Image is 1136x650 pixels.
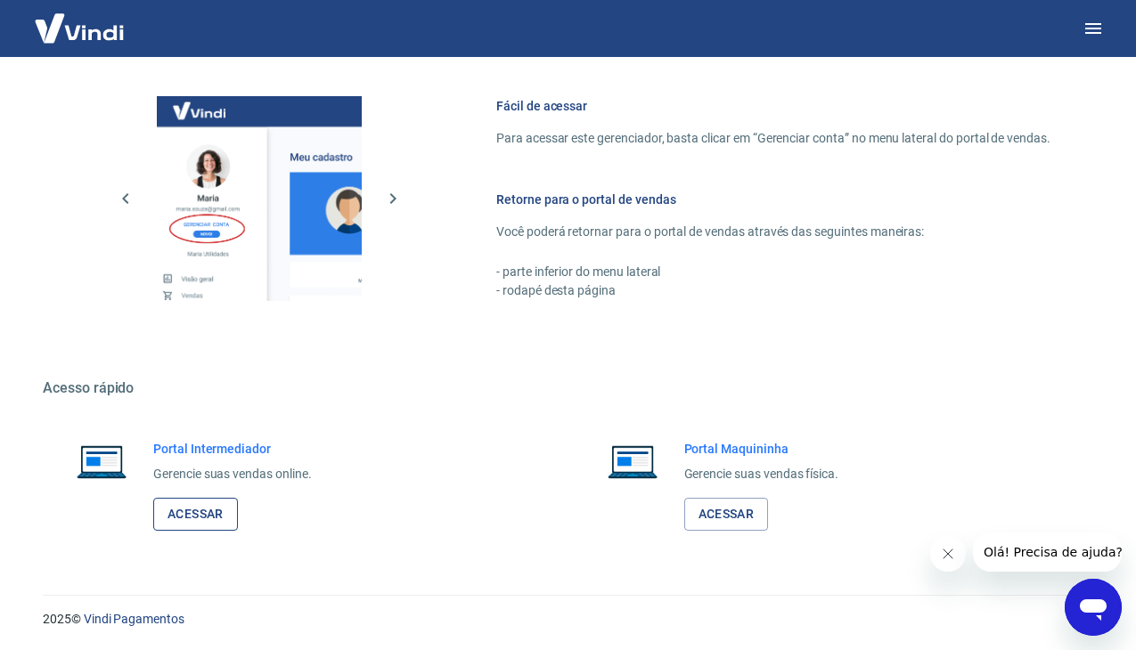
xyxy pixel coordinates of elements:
p: - rodapé desta página [496,281,1050,300]
a: Acessar [684,498,769,531]
p: Gerencie suas vendas online. [153,465,312,483]
img: Imagem de um notebook aberto [64,440,139,483]
p: Gerencie suas vendas física. [684,465,839,483]
p: Você poderá retornar para o portal de vendas através das seguintes maneiras: [496,223,1050,241]
img: Vindi [21,1,137,55]
h6: Portal Intermediador [153,440,312,458]
p: Para acessar este gerenciador, basta clicar em “Gerenciar conta” no menu lateral do portal de ven... [496,129,1050,148]
iframe: Botão para abrir a janela de mensagens [1065,579,1122,636]
a: Acessar [153,498,238,531]
a: Vindi Pagamentos [84,612,184,626]
iframe: Mensagem da empresa [973,532,1122,572]
h5: Acesso rápido [43,379,1093,397]
img: Imagem de um notebook aberto [595,440,670,483]
iframe: Fechar mensagem [930,536,966,572]
span: Olá! Precisa de ajuda? [11,12,150,27]
p: 2025 © [43,610,1093,629]
p: - parte inferior do menu lateral [496,263,1050,281]
h6: Fácil de acessar [496,97,1050,115]
img: Imagem da dashboard mostrando o botão de gerenciar conta na sidebar no lado esquerdo [157,96,362,301]
h6: Portal Maquininha [684,440,839,458]
h6: Retorne para o portal de vendas [496,191,1050,208]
